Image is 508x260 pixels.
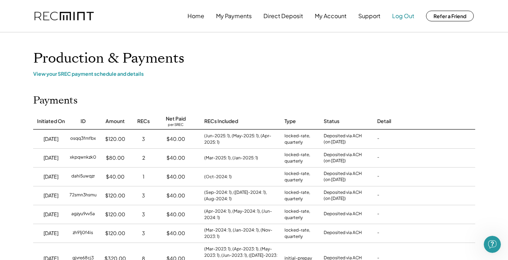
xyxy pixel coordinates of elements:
[324,171,362,183] div: Deposited via ACH (on [DATE])
[22,206,28,211] button: Emoji picker
[43,154,58,161] div: [DATE]
[188,9,204,23] button: Home
[324,152,362,164] div: Deposited via ACH (on [DATE])
[39,164,112,169] span: Ticket has been created • [DATE]
[125,3,138,16] div: Close
[377,118,391,125] div: Detail
[143,173,144,180] div: 1
[324,190,362,202] div: Deposited via ACH (on [DATE])
[284,189,317,202] div: locked-rate, quarterly
[43,230,58,237] div: [DATE]
[204,189,277,202] div: (Sep-2024: 1), ([DATE]-2024: 1), (Aug-2024: 1)
[377,136,379,143] div: -
[142,136,145,143] div: 3
[324,211,362,218] div: Deposited via ACH
[377,192,379,199] div: -
[11,102,111,110] div: [PERSON_NAME]
[71,173,95,180] div: dahi5uwqzr
[5,3,18,16] button: go back
[204,118,238,125] div: RECs Included
[6,191,137,203] textarea: Message…
[204,155,258,161] div: (Mar-2025: 1), (Jan-2025: 1)
[11,74,111,88] div: Let me know if you have any other questions about this!
[35,12,94,21] img: recmint-logotype%403x.png
[105,230,125,237] div: $120.00
[70,136,96,143] div: osqq3fmfbx
[71,211,95,218] div: agzyu9vv5a
[204,208,277,221] div: (Apr-2024: 1), (May-2024: 1), (Jun-2024: 1)
[204,227,277,240] div: (Mar-2024: 1), (Jan-2024: 1), (Nov-2023: 1)
[11,113,111,120] div: Operations Manager
[122,203,134,214] button: Send a message…
[142,192,145,199] div: 3
[33,70,475,77] div: View your SREC payment schedule and details
[166,211,185,218] div: $40.00
[324,118,339,125] div: Status
[324,133,362,145] div: Deposited via ACH (on [DATE])
[484,236,501,253] iframe: Intercom live chat
[43,173,58,180] div: [DATE]
[33,95,78,107] h2: Payments
[377,230,379,237] div: -
[204,174,232,180] div: (Oct-2024: 1)
[284,152,317,164] div: locked-rate, quarterly
[6,160,137,191] div: Rex says…
[358,9,380,23] button: Support
[166,154,185,161] div: $40.00
[377,211,379,218] div: -
[216,9,252,23] button: My Payments
[33,50,475,67] h1: Production & Payments
[142,230,145,237] div: 3
[142,211,145,218] div: 3
[11,206,17,211] button: Upload attachment
[106,154,124,161] div: $80.00
[38,24,104,39] a: SREC for October
[34,206,40,211] button: Gif picker
[6,171,137,182] strong: We've received your message and we'll get back to you soon
[70,192,97,199] div: 72smn3hsmu
[112,3,125,16] button: Home
[166,136,185,143] div: $40.00
[11,134,111,141] div: [PHONE_NUMBER]
[105,192,125,199] div: $120.00
[43,136,58,143] div: [DATE]
[284,170,317,183] div: locked-rate, quarterly
[105,211,125,218] div: $120.00
[377,173,379,180] div: -
[73,230,93,237] div: zh91j0f4is
[20,4,32,15] img: Profile image for Rex
[43,192,58,199] div: [DATE]
[166,230,185,237] div: $40.00
[137,118,150,125] div: RECs
[392,9,414,23] button: Log Out
[142,154,145,161] div: 2
[53,29,98,35] span: SREC for October
[106,118,125,125] div: Amount
[166,115,186,122] div: Net Paid
[284,208,317,221] div: locked-rate, quarterly
[11,123,111,131] div: Sun Tribe Trading
[37,118,65,125] div: Initiated On
[81,118,86,125] div: ID
[35,9,89,16] p: The team can also help
[166,192,185,199] div: $40.00
[284,118,296,125] div: Type
[70,154,96,161] div: xkpqwnkzk0
[315,9,347,23] button: My Account
[45,206,51,211] button: Start recording
[263,9,303,23] button: Direct Deposit
[106,173,124,180] div: $40.00
[204,133,277,145] div: (Jun-2025: 1), (May-2025: 1), (Apr-2025: 1)
[6,151,137,160] div: [DATE]
[166,173,185,180] div: $40.00
[426,11,474,21] button: Refer a Friend
[43,211,58,218] div: [DATE]
[168,122,184,128] div: per SREC
[284,227,317,240] div: locked-rate, quarterly
[377,154,379,161] div: -
[35,4,81,9] h1: [PERSON_NAME]
[284,133,317,145] div: locked-rate, quarterly
[11,92,111,99] div: Thanks so much,
[105,136,125,143] div: $120.00
[324,230,362,237] div: Deposited via ACH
